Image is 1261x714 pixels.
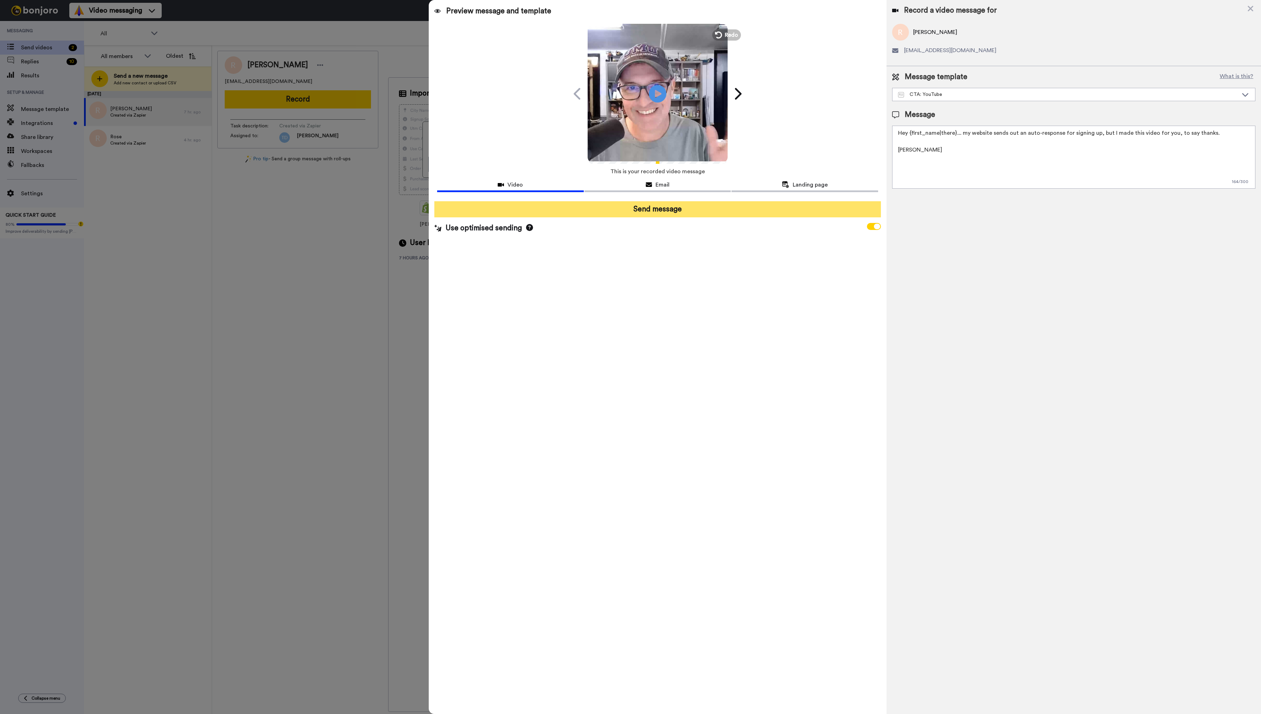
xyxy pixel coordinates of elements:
span: Use optimised sending [446,223,522,233]
span: Message template [905,72,967,82]
span: This is your recorded video message [610,164,705,179]
span: Landing page [793,181,828,189]
textarea: Hey {first_name|there}... my website sends out an auto-response for signing up, but I made this v... [892,126,1255,189]
img: Message-temps.svg [898,92,904,98]
button: Send message [434,201,881,217]
button: What is this? [1218,72,1255,82]
span: Message [905,110,935,120]
span: [EMAIL_ADDRESS][DOMAIN_NAME] [904,46,996,55]
div: CTA: YouTube [898,91,1238,98]
span: Email [656,181,670,189]
span: Video [507,181,523,189]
